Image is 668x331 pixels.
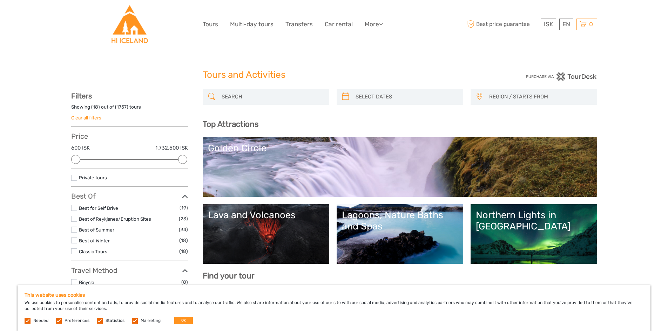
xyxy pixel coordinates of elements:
button: Open LiveChat chat widget [81,11,89,19]
a: Car rental [325,19,353,29]
span: (23) [179,215,188,223]
a: Tours [203,19,218,29]
span: (34) [179,226,188,234]
button: REGION / STARTS FROM [486,91,594,103]
div: We use cookies to personalise content and ads, to provide social media features and to analyse ou... [18,285,650,331]
div: Lagoons, Nature Baths and Spas [342,209,458,232]
a: Lagoons, Nature Baths and Spas [342,209,458,258]
div: Northern Lights in [GEOGRAPHIC_DATA] [476,209,592,232]
a: Lava and Volcanoes [208,209,324,258]
h5: This website uses cookies [25,292,643,298]
div: Showing ( ) out of ( ) tours [71,104,188,115]
span: (19) [180,204,188,212]
a: Best of Reykjanes/Eruption Sites [79,216,151,222]
p: We're away right now. Please check back later! [10,12,79,18]
label: 1757 [117,104,127,110]
label: 600 ISK [71,144,90,152]
a: Best of Summer [79,227,114,233]
h1: Tours and Activities [203,69,466,81]
label: 18 [93,104,98,110]
div: Lava and Volcanoes [208,209,324,221]
button: OK [174,317,193,324]
a: More [365,19,383,29]
a: Best of Winter [79,238,110,243]
a: Clear all filters [71,115,101,120]
label: Statistics [106,318,124,324]
input: SEARCH [219,91,326,103]
label: Needed [33,318,48,324]
h3: Best Of [71,192,188,200]
span: (18) [179,236,188,244]
label: Preferences [65,318,89,324]
a: Northern Lights in [GEOGRAPHIC_DATA] [476,209,592,258]
img: Hostelling International [110,5,149,43]
a: Private tours [79,175,107,180]
strong: Filters [71,92,92,100]
a: Multi-day tours [230,19,274,29]
a: Bicycle [79,280,94,285]
a: Best for Self Drive [79,205,118,211]
span: Best price guarantee [466,19,539,30]
div: EN [559,19,573,30]
b: Top Attractions [203,119,258,129]
div: Golden Circle [208,143,592,154]
span: (18) [179,247,188,255]
b: Find your tour [203,271,255,281]
img: PurchaseViaTourDesk.png [526,72,597,81]
label: Marketing [141,318,161,324]
a: Classic Tours [79,249,107,254]
input: SELECT DATES [353,91,460,103]
span: (8) [181,278,188,286]
a: Transfers [285,19,313,29]
h3: Price [71,132,188,140]
label: 1.732.500 ISK [155,144,188,152]
a: Golden Circle [208,143,592,192]
h3: Travel Method [71,266,188,275]
span: ISK [544,21,553,28]
span: 0 [588,21,594,28]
